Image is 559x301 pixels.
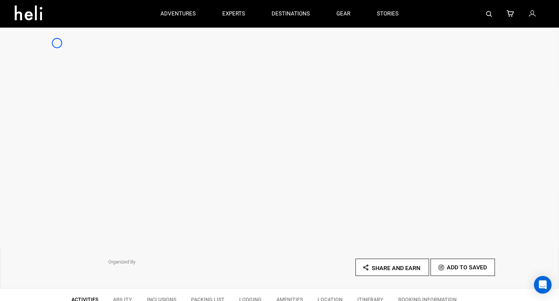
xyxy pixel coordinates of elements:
[272,10,310,18] p: destinations
[486,11,492,17] img: search-bar-icon.svg
[222,10,245,18] p: experts
[109,259,259,266] p: Organized By
[160,10,196,18] p: adventures
[372,265,420,272] span: Share and Earn
[447,264,487,271] span: Add To Saved
[534,276,552,294] div: Open Intercom Messenger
